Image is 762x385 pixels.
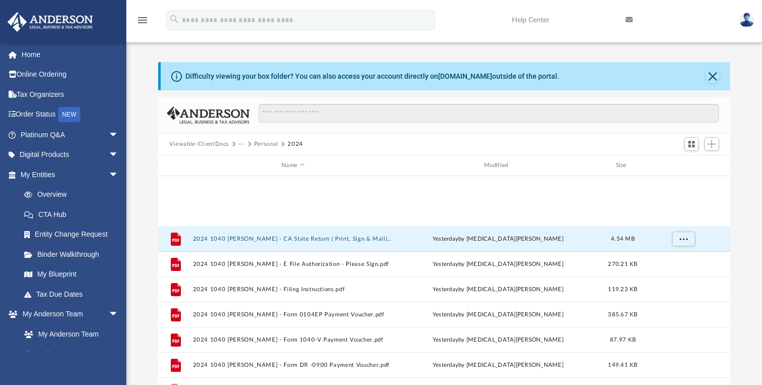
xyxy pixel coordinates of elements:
[109,304,129,325] span: arrow_drop_down
[672,232,695,247] button: More options
[169,140,229,149] button: Viewable-ClientDocs
[109,145,129,166] span: arrow_drop_down
[397,161,598,170] div: Modified
[433,362,458,368] span: yesterday
[109,125,129,145] span: arrow_drop_down
[193,362,393,368] button: 2024 1040 [PERSON_NAME] - Form DR -0900 Payment Voucher.pdf
[14,225,134,245] a: Entity Change Request
[192,161,393,170] div: Name
[7,44,134,65] a: Home
[58,107,80,122] div: NEW
[158,176,730,384] div: grid
[169,14,180,25] i: search
[254,140,278,149] button: Personal
[14,204,134,225] a: CTA Hub
[193,286,393,293] button: 2024 1040 [PERSON_NAME] - Filing Instructions.pdf
[193,311,393,318] button: 2024 1040 [PERSON_NAME] - Form 0104EP Payment Voucher.pdf
[7,125,134,145] a: Platinum Q&Aarrow_drop_down
[433,337,458,343] span: yesterday
[704,137,720,151] button: Add
[136,19,149,26] a: menu
[7,145,134,165] a: Digital Productsarrow_drop_down
[193,337,393,343] button: 2024 1040 [PERSON_NAME] - Form 1040-V Payment Voucher.pdf
[684,137,699,151] button: Switch to Grid View
[602,161,643,170] div: Size
[608,261,637,267] span: 270.21 KB
[433,261,458,267] span: yesterday
[239,140,245,149] button: ···
[398,235,598,244] div: by [MEDICAL_DATA][PERSON_NAME]
[5,12,96,32] img: Anderson Advisors Platinum Portal
[608,312,637,317] span: 385.67 KB
[433,236,458,242] span: yesterday
[163,161,188,170] div: id
[608,362,637,368] span: 149.41 KB
[7,104,134,125] a: Order StatusNEW
[14,264,129,285] a: My Blueprint
[14,324,124,344] a: My Anderson Team
[7,304,129,324] a: My Anderson Teamarrow_drop_down
[438,72,492,80] a: [DOMAIN_NAME]
[647,161,718,170] div: id
[398,260,598,269] div: by [MEDICAL_DATA][PERSON_NAME]
[193,261,393,267] button: 2024 1040 [PERSON_NAME] - E File Authorization - Please Sign.pdf
[7,84,134,104] a: Tax Organizers
[739,13,754,27] img: User Pic
[608,287,637,292] span: 119.23 KB
[288,140,303,149] button: 2024
[610,337,636,343] span: 87.97 KB
[193,236,393,242] button: 2024 1040 [PERSON_NAME] - CA State Return ( Print, Sign & Mail).pdf
[136,14,149,26] i: menu
[7,164,134,185] a: My Entitiesarrow_drop_down
[398,361,598,370] div: by [MEDICAL_DATA][PERSON_NAME]
[611,236,635,242] span: 4.54 MB
[398,310,598,319] div: by [MEDICAL_DATA][PERSON_NAME]
[14,244,134,264] a: Binder Walkthrough
[14,344,129,364] a: Anderson System
[705,69,720,83] button: Close
[7,65,134,85] a: Online Ordering
[14,284,134,304] a: Tax Due Dates
[398,336,598,345] div: by [MEDICAL_DATA][PERSON_NAME]
[433,287,458,292] span: yesterday
[433,312,458,317] span: yesterday
[185,71,559,82] div: Difficulty viewing your box folder? You can also access your account directly on outside of the p...
[398,285,598,294] div: by [MEDICAL_DATA][PERSON_NAME]
[109,164,129,185] span: arrow_drop_down
[14,185,134,205] a: Overview
[259,104,720,123] input: Search files and folders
